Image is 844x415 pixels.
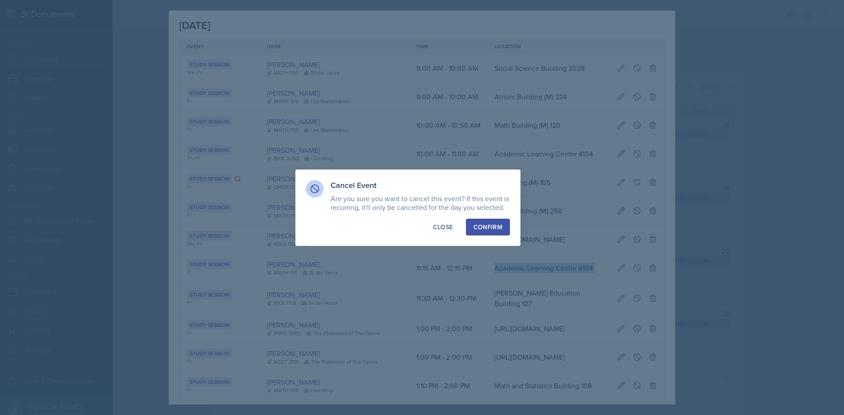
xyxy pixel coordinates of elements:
[466,219,510,235] button: Confirm
[331,194,510,212] p: Are you sure you want to cancel this event? If this event is recurring, it'll only be cancelled f...
[433,223,453,231] div: Close
[426,219,461,235] button: Close
[473,223,502,231] div: Confirm
[331,180,510,191] h3: Cancel Event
